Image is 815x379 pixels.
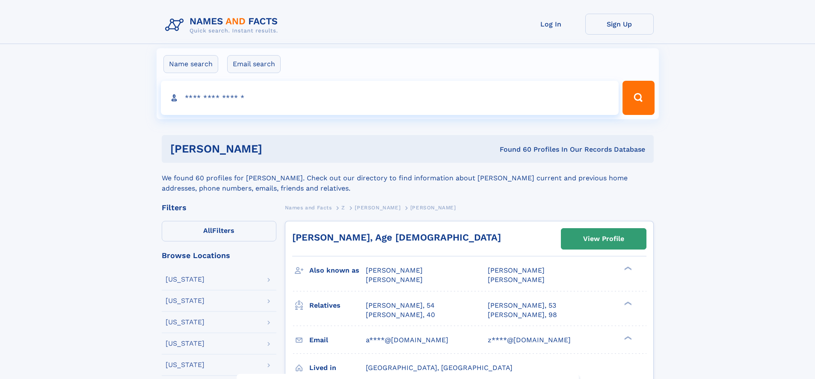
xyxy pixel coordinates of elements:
[341,205,345,211] span: Z
[292,232,501,243] a: [PERSON_NAME], Age [DEMOGRAPHIC_DATA]
[488,301,556,310] a: [PERSON_NAME], 53
[163,55,218,73] label: Name search
[585,14,654,35] a: Sign Up
[203,226,212,235] span: All
[366,266,423,274] span: [PERSON_NAME]
[488,266,545,274] span: [PERSON_NAME]
[366,301,435,310] a: [PERSON_NAME], 54
[622,335,632,341] div: ❯
[166,361,204,368] div: [US_STATE]
[341,202,345,213] a: Z
[162,221,276,241] label: Filters
[583,229,624,249] div: View Profile
[285,202,332,213] a: Names and Facts
[410,205,456,211] span: [PERSON_NAME]
[622,300,632,306] div: ❯
[166,297,204,304] div: [US_STATE]
[366,310,435,320] a: [PERSON_NAME], 40
[622,266,632,271] div: ❯
[309,263,366,278] h3: Also known as
[366,276,423,284] span: [PERSON_NAME]
[355,202,400,213] a: [PERSON_NAME]
[561,229,646,249] a: View Profile
[166,340,204,347] div: [US_STATE]
[488,276,545,284] span: [PERSON_NAME]
[622,81,654,115] button: Search Button
[162,252,276,259] div: Browse Locations
[355,205,400,211] span: [PERSON_NAME]
[381,145,645,154] div: Found 60 Profiles In Our Records Database
[166,319,204,326] div: [US_STATE]
[161,81,619,115] input: search input
[227,55,281,73] label: Email search
[488,310,557,320] a: [PERSON_NAME], 98
[170,144,381,154] h1: [PERSON_NAME]
[162,163,654,194] div: We found 60 profiles for [PERSON_NAME]. Check out our directory to find information about [PERSON...
[366,364,513,372] span: [GEOGRAPHIC_DATA], [GEOGRAPHIC_DATA]
[309,298,366,313] h3: Relatives
[309,361,366,375] h3: Lived in
[309,333,366,347] h3: Email
[162,204,276,212] div: Filters
[166,276,204,283] div: [US_STATE]
[162,14,285,37] img: Logo Names and Facts
[517,14,585,35] a: Log In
